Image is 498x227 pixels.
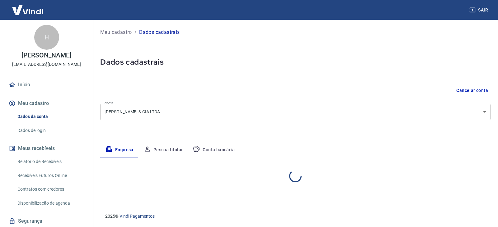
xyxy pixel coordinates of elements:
a: Disponibilização de agenda [15,197,86,210]
button: Sair [468,4,491,16]
button: Meus recebíveis [7,142,86,155]
a: Início [7,78,86,92]
img: Vindi [7,0,48,19]
button: Conta bancária [188,143,240,157]
a: Dados de login [15,124,86,137]
div: H [34,25,59,50]
a: Contratos com credores [15,183,86,196]
h5: Dados cadastrais [100,57,491,67]
label: Conta [105,101,113,106]
div: [PERSON_NAME] & CIA LTDA [100,104,491,120]
a: Vindi Pagamentos [120,214,155,219]
button: Cancelar conta [454,85,491,96]
p: Dados cadastrais [139,29,180,36]
a: Meu cadastro [100,29,132,36]
p: 2025 © [105,213,483,220]
button: Meu cadastro [7,97,86,110]
a: Dados da conta [15,110,86,123]
p: / [134,29,137,36]
a: Relatório de Recebíveis [15,155,86,168]
a: Recebíveis Futuros Online [15,169,86,182]
p: [PERSON_NAME] [21,52,71,59]
button: Empresa [100,143,139,157]
p: [EMAIL_ADDRESS][DOMAIN_NAME] [12,61,81,68]
button: Pessoa titular [139,143,188,157]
